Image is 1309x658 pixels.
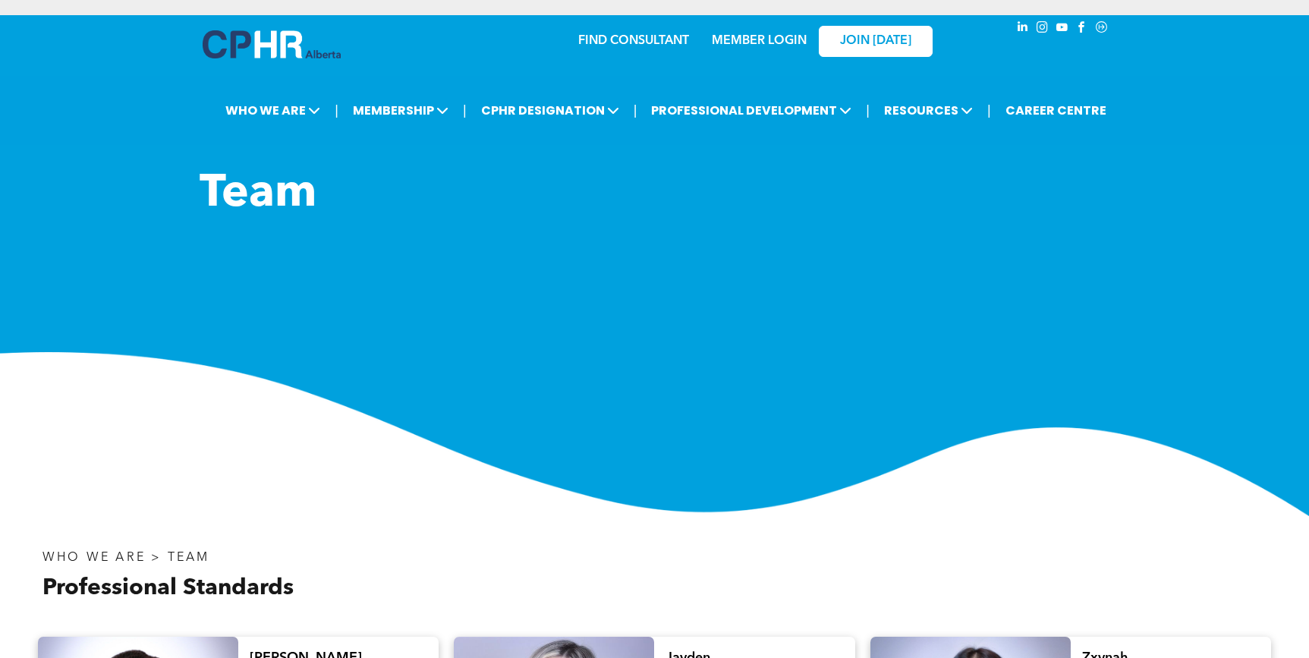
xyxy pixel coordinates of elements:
[987,95,991,126] li: |
[1001,96,1111,124] a: CAREER CENTRE
[1093,19,1110,39] a: Social network
[866,95,870,126] li: |
[42,552,209,564] span: WHO WE ARE > TEAM
[348,96,453,124] span: MEMBERSHIP
[712,35,807,47] a: MEMBER LOGIN
[203,30,341,58] img: A blue and white logo for cp alberta
[1015,19,1031,39] a: linkedin
[42,577,294,600] span: Professional Standards
[840,34,911,49] span: JOIN [DATE]
[819,26,933,57] a: JOIN [DATE]
[463,95,467,126] li: |
[221,96,325,124] span: WHO WE ARE
[1034,19,1051,39] a: instagram
[879,96,977,124] span: RESOURCES
[578,35,689,47] a: FIND CONSULTANT
[647,96,856,124] span: PROFESSIONAL DEVELOPMENT
[477,96,624,124] span: CPHR DESIGNATION
[634,95,637,126] li: |
[1054,19,1071,39] a: youtube
[1074,19,1090,39] a: facebook
[200,172,316,217] span: Team
[335,95,338,126] li: |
